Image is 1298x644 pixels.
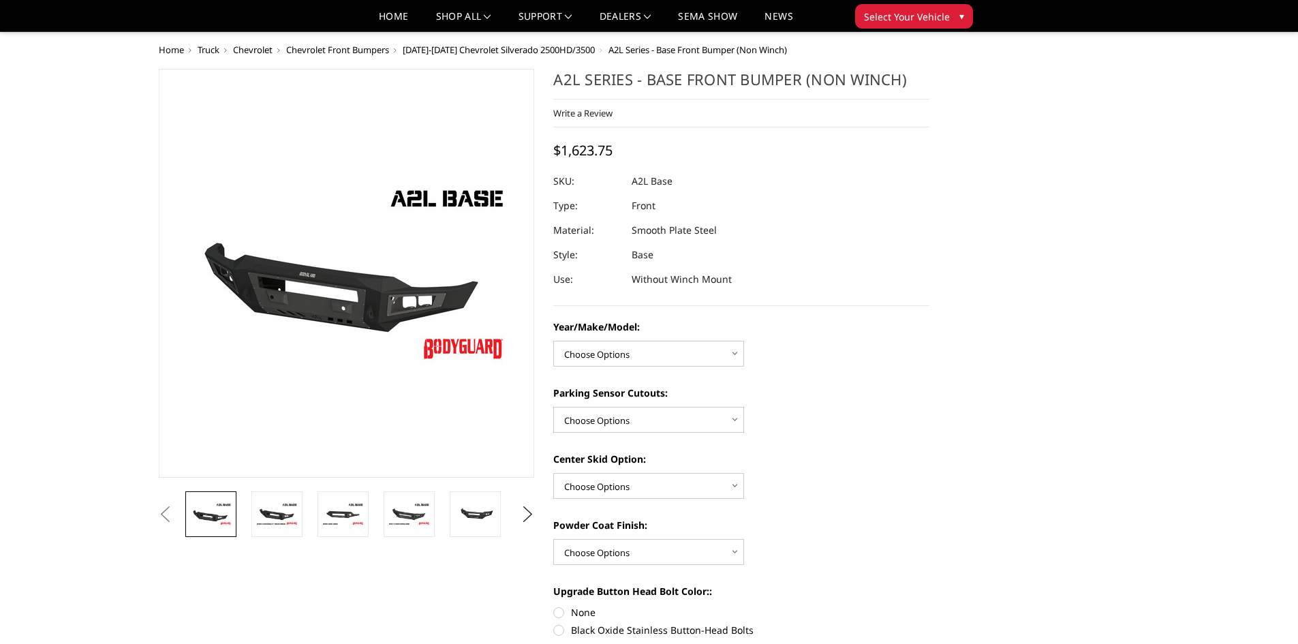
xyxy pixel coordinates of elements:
[198,44,219,56] a: Truck
[553,605,929,619] label: None
[553,194,621,218] dt: Type:
[519,12,572,31] a: Support
[632,218,717,243] dd: Smooth Plate Steel
[189,502,232,526] img: A2L Series - Base Front Bumper (Non Winch)
[553,218,621,243] dt: Material:
[454,504,497,524] img: A2L Series - Base Front Bumper (Non Winch)
[855,4,973,29] button: Select Your Vehicle
[553,584,929,598] label: Upgrade Button Head Bolt Color::
[632,267,732,292] dd: Without Winch Mount
[553,243,621,267] dt: Style:
[632,194,655,218] dd: Front
[286,44,389,56] a: Chevrolet Front Bumpers
[553,518,929,532] label: Powder Coat Finish:
[159,69,535,478] a: A2L Series - Base Front Bumper (Non Winch)
[764,12,792,31] a: News
[632,169,673,194] dd: A2L Base
[553,320,929,334] label: Year/Make/Model:
[600,12,651,31] a: Dealers
[553,623,929,637] label: Black Oxide Stainless Button-Head Bolts
[517,504,538,525] button: Next
[553,386,929,400] label: Parking Sensor Cutouts:
[436,12,491,31] a: shop all
[678,12,737,31] a: SEMA Show
[553,169,621,194] dt: SKU:
[403,44,595,56] a: [DATE]-[DATE] Chevrolet Silverado 2500HD/3500
[322,502,365,526] img: A2L Series - Base Front Bumper (Non Winch)
[256,502,298,526] img: A2L Series - Base Front Bumper (Non Winch)
[233,44,273,56] a: Chevrolet
[155,504,176,525] button: Previous
[379,12,408,31] a: Home
[608,44,787,56] span: A2L Series - Base Front Bumper (Non Winch)
[632,243,653,267] dd: Base
[553,69,929,99] h1: A2L Series - Base Front Bumper (Non Winch)
[388,502,431,526] img: A2L Series - Base Front Bumper (Non Winch)
[553,267,621,292] dt: Use:
[553,452,929,466] label: Center Skid Option:
[159,44,184,56] a: Home
[553,107,613,119] a: Write a Review
[959,9,964,23] span: ▾
[553,141,613,159] span: $1,623.75
[864,10,950,24] span: Select Your Vehicle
